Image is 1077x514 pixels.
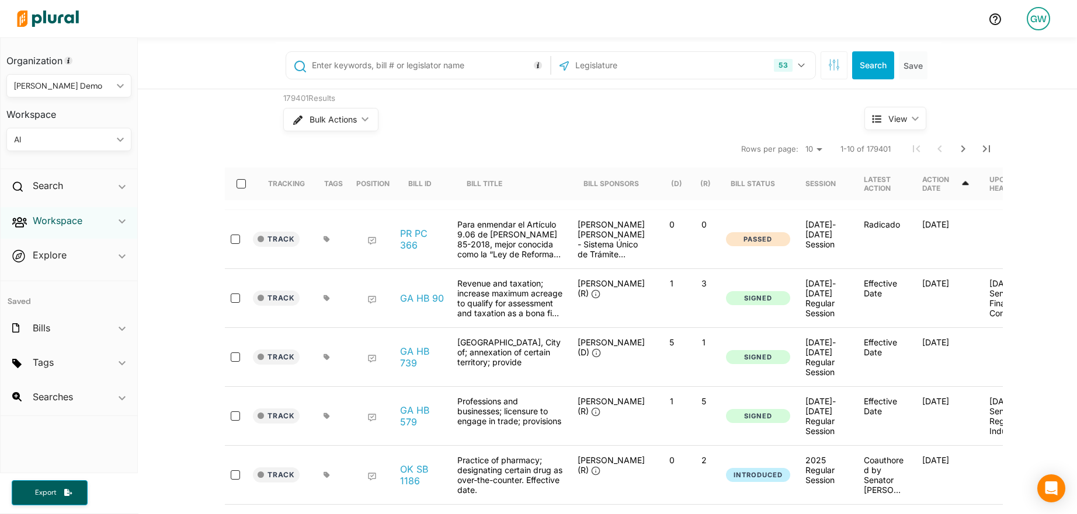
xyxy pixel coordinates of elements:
button: Previous Page [928,137,951,160]
button: First Page [905,137,928,160]
button: Last Page [975,137,998,160]
p: 1 [661,396,683,406]
h3: Organization [6,44,131,69]
div: Bill Sponsors [583,179,639,188]
div: Tags [324,167,343,200]
h2: Bills [33,321,50,334]
div: Para enmendar el Artículo 9.06 de [PERSON_NAME] 85-2018, mejor conocida como la “Ley de Reforma E... [451,219,568,259]
p: 1 [693,337,715,347]
h3: Workspace [6,97,131,123]
div: Bill ID [408,179,432,188]
div: Add tags [324,236,330,243]
button: Track [253,291,300,306]
div: Radicado [854,219,913,259]
div: (R) [700,167,711,200]
div: [GEOGRAPHIC_DATA], City of; annexation of certain territory; provide [451,337,568,377]
div: [DATE]-[DATE] Regular Session [805,396,845,436]
a: GA HB 579 [400,404,444,428]
div: Bill Title [467,179,502,188]
span: [PERSON_NAME] (R) [578,455,645,475]
div: Bill Title [467,167,513,200]
div: [DATE]-[DATE] Session [805,219,845,249]
div: Add Position Statement [367,236,377,246]
div: Position [356,167,390,200]
div: 2025 Regular Session [805,455,845,485]
div: Add tags [324,412,330,419]
div: Practice of pharmacy; designating certain drug as over-the-counter. Effective date. [451,455,568,495]
div: [DATE] [913,337,980,377]
div: Coauthored by Senator [PERSON_NAME] [854,455,913,495]
span: Bulk Actions [310,116,357,124]
span: View [888,113,907,125]
div: Tags [324,179,343,188]
p: 1 [661,278,683,288]
div: Action Date [922,175,960,193]
button: Signed [726,350,790,365]
p: 0 [661,219,683,229]
div: Position [356,179,390,188]
button: Search [852,51,894,79]
div: [DATE] [913,396,980,436]
input: Enter keywords, bill # or legislator name [311,54,547,76]
div: Revenue and taxation; increase maximum acreage to qualify for assessment and taxation as a bona f... [451,278,568,318]
p: 0 [693,219,715,229]
h2: Explore [33,249,67,261]
div: 53 [774,59,792,72]
button: Signed [726,409,790,424]
h2: Search [33,179,63,192]
p: 0 [661,455,683,465]
p: [DATE] - Senate Finance Committee [989,278,1029,318]
h2: Workspace [33,214,82,227]
div: Bill Status [731,167,786,200]
div: Tracking [268,167,305,200]
a: PR PC 366 [400,228,444,251]
button: Save [899,51,927,79]
div: Add tags [324,354,330,361]
div: Tracking [268,179,305,188]
input: select-row-state-ga-2025_26-hb90 [231,293,240,303]
span: Rows per page: [741,144,798,155]
div: Effective Date [854,337,913,377]
p: [DATE] - Senate Regulated Industries and Utilities Committee [989,396,1029,436]
div: Effective Date [854,278,913,318]
div: [DATE]-[DATE] Regular Session [805,278,845,318]
div: Add Position Statement [367,295,377,305]
h2: Tags [33,356,54,369]
input: select-row-state-ga-2025_26-hb739 [231,352,240,362]
div: Tooltip anchor [533,60,543,71]
h2: Searches [33,390,73,403]
div: [PERSON_NAME] Demo [14,80,112,92]
div: (D) [671,179,682,188]
input: Legislature [574,54,699,76]
div: AI [14,134,112,146]
p: 5 [693,396,715,406]
div: Session [805,179,836,188]
input: select-row-state-ok-2025-sb1186 [231,470,240,480]
div: Upcoming Hearing [989,175,1029,193]
h4: Saved [1,281,137,310]
div: Add Position Statement [367,354,377,363]
div: Session [805,167,846,200]
div: GW [1027,7,1050,30]
span: [PERSON_NAME] (R) [578,278,645,298]
div: Add Position Statement [367,413,377,422]
button: Next Page [951,137,975,160]
button: Export [12,480,88,505]
button: Track [253,349,300,365]
span: [PERSON_NAME] [PERSON_NAME] - Sistema Único de Trámite Legislativo [578,219,645,269]
span: 1-10 of 179401 [840,144,891,155]
div: [DATE] [913,278,980,318]
button: Signed [726,291,790,306]
div: [DATE] [913,219,980,259]
a: GA HB 90 [400,292,444,304]
div: Action Date [922,167,971,200]
div: Upcoming Hearing [989,167,1039,200]
span: [PERSON_NAME] (R) [578,396,645,416]
div: Effective Date [854,396,913,436]
p: 5 [661,337,683,347]
button: Bulk Actions [283,108,378,131]
p: 2 [693,455,715,465]
p: 3 [693,278,715,288]
div: [DATE] [913,455,980,495]
a: GA HB 739 [400,345,444,369]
